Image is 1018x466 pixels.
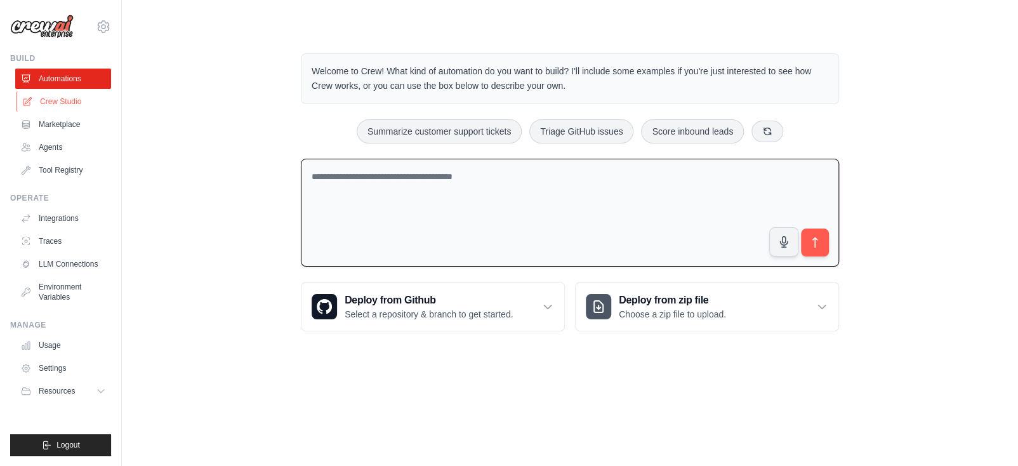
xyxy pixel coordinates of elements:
[619,308,726,321] p: Choose a zip file to upload.
[10,53,111,63] div: Build
[17,91,112,112] a: Crew Studio
[56,440,80,450] span: Logout
[10,320,111,330] div: Manage
[345,308,513,321] p: Select a repository & branch to get started.
[641,119,744,143] button: Score inbound leads
[39,386,75,396] span: Resources
[15,277,111,307] a: Environment Variables
[10,15,74,39] img: Logo
[10,434,111,456] button: Logout
[15,381,111,401] button: Resources
[15,254,111,274] a: LLM Connections
[345,293,513,308] h3: Deploy from Github
[15,114,111,135] a: Marketplace
[15,137,111,157] a: Agents
[357,119,522,143] button: Summarize customer support tickets
[15,208,111,229] a: Integrations
[955,405,1018,466] iframe: Chat Widget
[15,335,111,356] a: Usage
[529,119,633,143] button: Triage GitHub issues
[15,160,111,180] a: Tool Registry
[15,69,111,89] a: Automations
[10,193,111,203] div: Operate
[312,64,828,93] p: Welcome to Crew! What kind of automation do you want to build? I'll include some examples if you'...
[15,358,111,378] a: Settings
[15,231,111,251] a: Traces
[619,293,726,308] h3: Deploy from zip file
